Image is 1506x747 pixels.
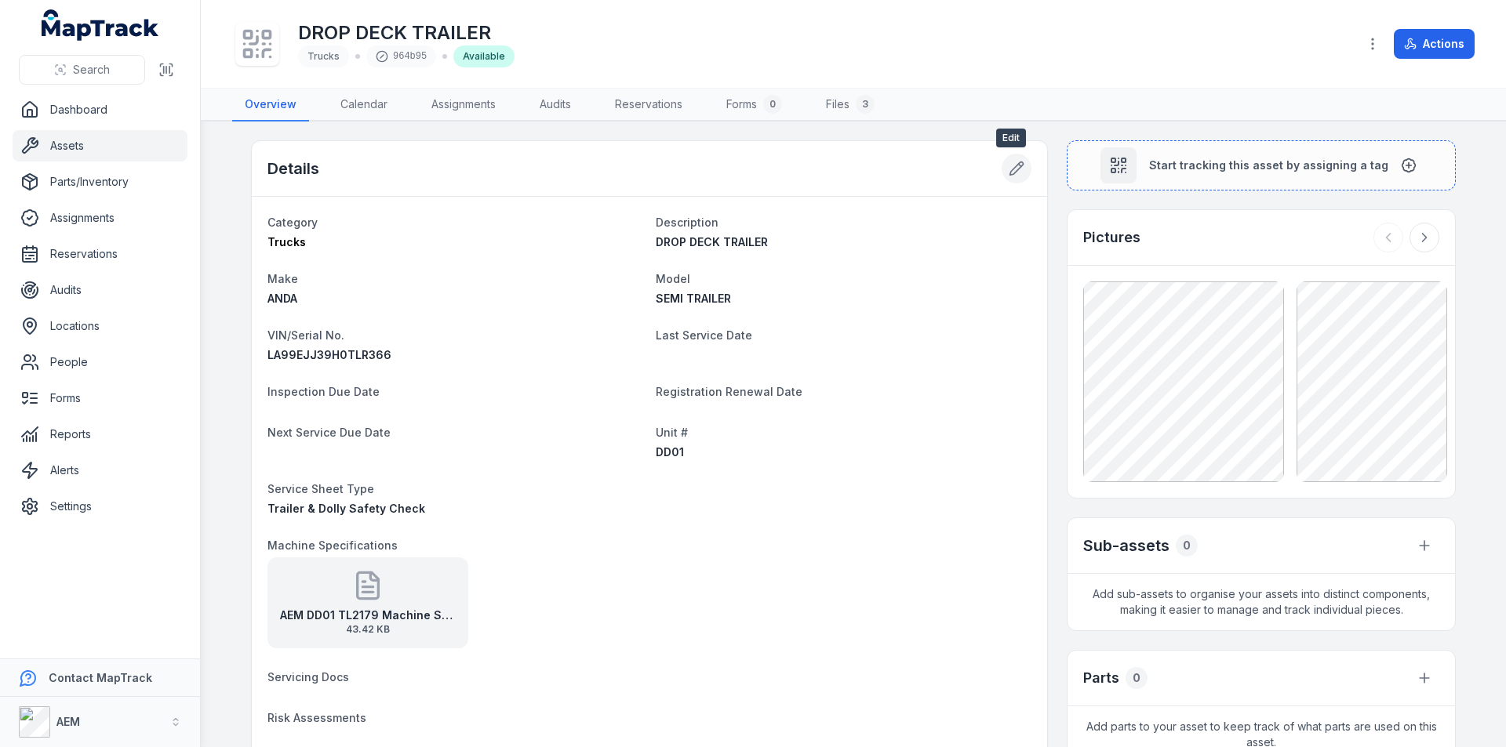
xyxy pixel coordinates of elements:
a: Audits [13,274,187,306]
span: Service Sheet Type [267,482,374,495]
span: Risk Assessments [267,711,366,724]
span: Trucks [267,235,306,248]
span: Add sub-assets to organise your assets into distinct components, making it easier to manage and t... [1068,574,1455,630]
a: Overview [232,89,309,121]
span: 43.42 KB [280,623,456,636]
span: LA99EJJ39H0TLR366 [267,348,391,361]
a: Audits [527,89,584,121]
a: Calendar [328,89,400,121]
strong: AEM DD01 TL2179 Machine Specifications [280,607,456,623]
h3: Parts [1083,667,1119,689]
h2: Details [267,158,319,179]
a: Alerts [13,455,187,486]
a: Reservations [13,238,187,270]
span: Start tracking this asset by assigning a tag [1149,158,1388,173]
span: DROP DECK TRAILER [656,235,768,248]
a: People [13,346,187,378]
span: ANDA [267,292,297,305]
a: Locations [13,310,187,342]
span: Registration Renewal Date [656,385,802,398]
h1: DROP DECK TRAILER [298,20,515,45]
div: 3 [856,95,875,114]
span: Trailer & Dolly Safety Check [267,502,425,515]
span: Servicing Docs [267,670,349,684]
a: Files3 [813,89,887,121]
button: Actions [1394,29,1475,59]
h3: Pictures [1083,227,1140,248]
span: Make [267,272,298,285]
span: Inspection Due Date [267,385,380,398]
a: Dashboard [13,94,187,125]
span: DD01 [656,445,684,459]
a: Reports [13,419,187,450]
a: Settings [13,491,187,522]
strong: Contact MapTrack [49,671,152,684]
a: Forms [13,383,187,414]
span: Last Service Date [656,328,752,342]
span: Next Service Due Date [267,426,391,439]
div: 0 [1176,535,1198,557]
span: Unit # [656,426,688,439]
div: 0 [1126,667,1148,689]
span: Description [656,216,718,229]
strong: AEM [56,715,80,728]
a: Assets [13,130,187,161]
span: Search [73,62,110,78]
button: Start tracking this asset by assigning a tag [1067,140,1456,190]
span: SEMI TRAILER [656,292,731,305]
a: Assignments [419,89,508,121]
a: Parts/Inventory [13,166,187,198]
span: Edit [996,129,1026,147]
div: 964b95 [366,45,436,67]
a: Assignments [13,202,187,234]
span: Model [656,272,690,285]
div: Available [453,45,515,67]
a: Reservations [602,89,695,121]
span: Category [267,216,318,229]
a: MapTrack [42,9,159,41]
span: Machine Specifications [267,538,398,552]
a: Forms0 [714,89,795,121]
span: VIN/Serial No. [267,328,344,342]
span: Trucks [307,50,340,62]
div: 0 [763,95,782,114]
h2: Sub-assets [1083,535,1170,557]
button: Search [19,55,145,85]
